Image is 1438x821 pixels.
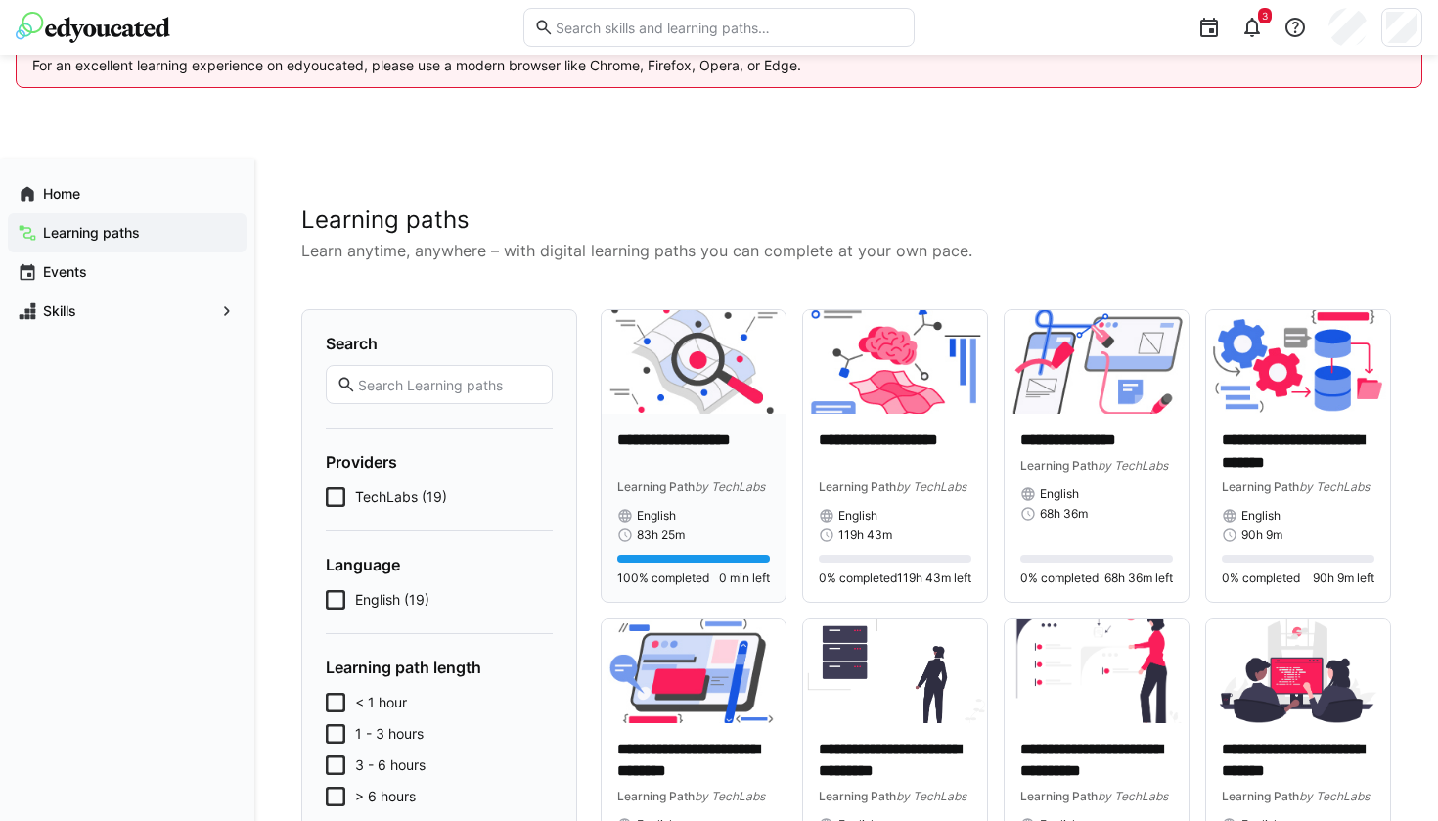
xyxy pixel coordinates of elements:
img: image [1206,619,1390,723]
span: Learning Path [1020,458,1098,473]
span: 0 min left [719,570,770,586]
span: 90h 9m [1241,527,1282,543]
img: image [803,310,987,414]
h2: Learning paths [301,205,1391,235]
p: For an excellent learning experience on edyoucated, please use a modern browser like Chrome, Fire... [32,56,1406,75]
span: 119h 43m [838,527,892,543]
span: 68h 36m [1040,506,1088,522]
input: Search skills and learning paths… [554,19,904,36]
span: 0% completed [1222,570,1300,586]
span: Learning Path [617,479,695,494]
span: by TechLabs [896,789,966,803]
span: by TechLabs [695,479,765,494]
img: image [1005,619,1189,723]
span: Learning Path [1222,789,1299,803]
span: 3 - 6 hours [355,755,426,775]
h4: Language [326,555,553,574]
h4: Providers [326,452,553,472]
span: 90h 9m left [1313,570,1374,586]
span: Learning Path [617,789,695,803]
img: image [1206,310,1390,414]
span: < 1 hour [355,693,407,712]
span: 119h 43m left [897,570,971,586]
span: 83h 25m [637,527,685,543]
span: Learning Path [1020,789,1098,803]
span: > 6 hours [355,787,416,806]
span: English (19) [355,590,429,610]
span: English [1040,486,1079,502]
img: image [602,310,786,414]
span: 0% completed [1020,570,1099,586]
h4: Search [326,334,553,353]
span: by TechLabs [1098,789,1168,803]
img: image [1005,310,1189,414]
span: English [838,508,877,524]
span: by TechLabs [1299,789,1370,803]
h4: Learning path length [326,658,553,677]
span: TechLabs (19) [355,487,447,507]
span: English [1241,508,1281,524]
span: Learning Path [1222,479,1299,494]
span: by TechLabs [1098,458,1168,473]
span: Learning Path [819,479,896,494]
span: English [637,508,676,524]
span: by TechLabs [896,479,966,494]
span: Learning Path [819,789,896,803]
img: image [602,619,786,723]
span: 68h 36m left [1104,570,1173,586]
p: Learn anytime, anywhere – with digital learning paths you can complete at your own pace. [301,239,1391,262]
input: Search Learning paths [356,376,542,393]
span: 0% completed [819,570,897,586]
span: by TechLabs [695,789,765,803]
span: by TechLabs [1299,479,1370,494]
span: 100% completed [617,570,709,586]
span: 1 - 3 hours [355,724,424,744]
span: 3 [1262,10,1268,22]
img: image [803,619,987,723]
